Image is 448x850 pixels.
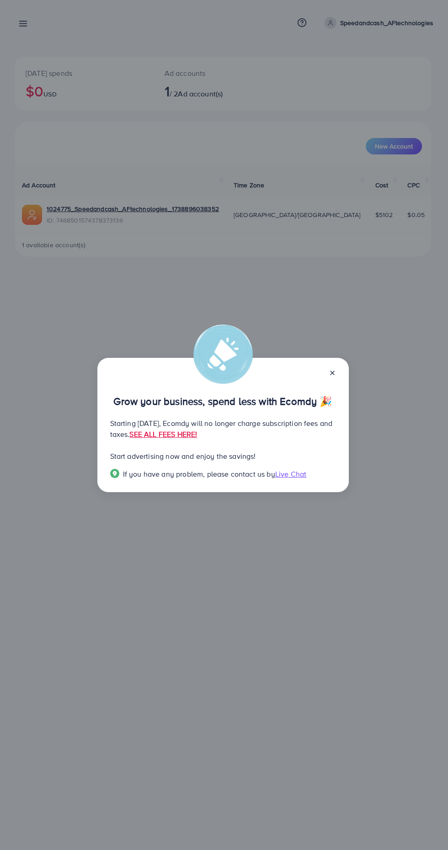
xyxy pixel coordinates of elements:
[110,396,336,407] p: Grow your business, spend less with Ecomdy 🎉
[193,324,253,384] img: alert
[110,469,119,478] img: Popup guide
[110,451,336,462] p: Start advertising now and enjoy the savings!
[409,809,441,843] iframe: Chat
[275,469,306,479] span: Live Chat
[110,418,336,440] p: Starting [DATE], Ecomdy will no longer charge subscription fees and taxes.
[123,469,275,479] span: If you have any problem, please contact us by
[129,429,197,439] a: SEE ALL FEES HERE!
